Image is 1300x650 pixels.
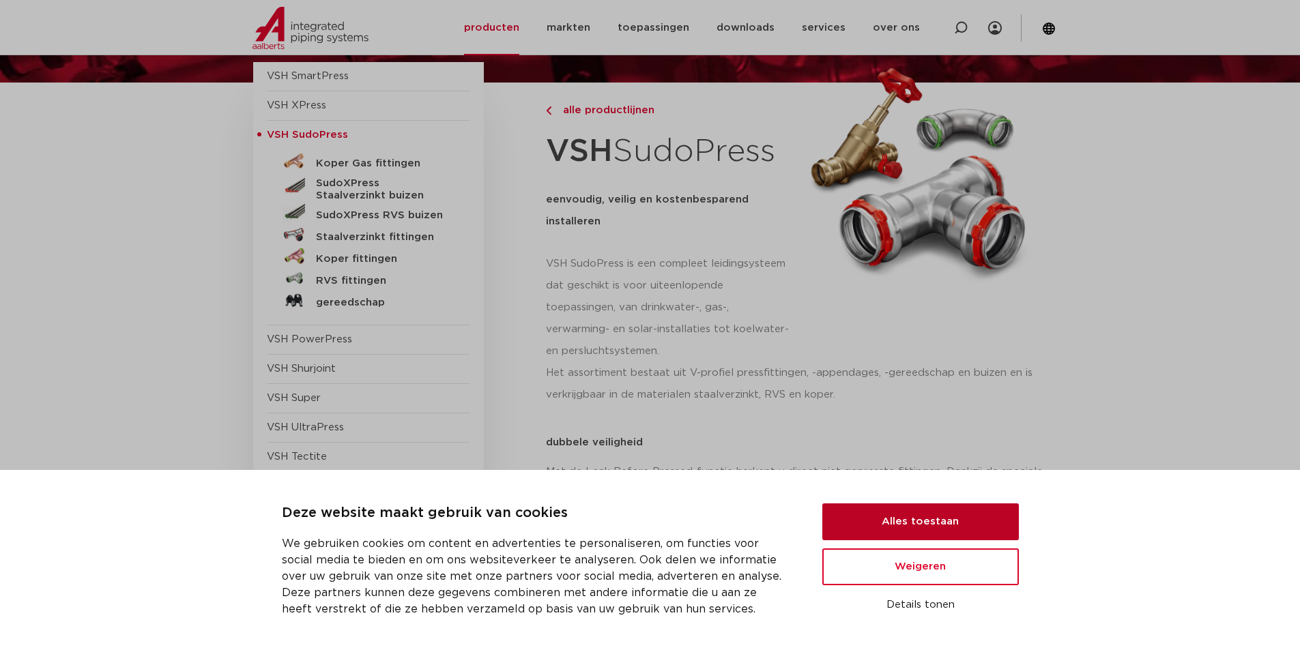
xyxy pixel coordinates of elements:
a: Koper Gas fittingen [267,150,470,172]
h5: SudoXPress RVS buizen [316,209,451,222]
a: VSH Super [267,393,321,403]
h5: Koper fittingen [316,253,451,265]
h5: RVS fittingen [316,275,451,287]
strong: VSH [546,136,613,167]
a: SudoXPress Staalverzinkt buizen [267,172,470,202]
a: VSH XPress [267,100,326,110]
a: VSH SmartPress [267,71,349,81]
p: dubbele veiligheid [546,437,1048,447]
p: VSH SudoPress is een compleet leidingsysteem dat geschikt is voor uiteenlopende toepassingen, van... [546,253,793,362]
button: Alles toestaan [822,503,1019,540]
p: Met de Leak Before Pressed-functie herkent u direct niet gepresste fittingen. Dankzij de speciale... [546,461,1048,548]
span: alle productlijnen [555,105,654,115]
a: RVS fittingen [267,267,470,289]
a: VSH Shurjoint [267,364,336,374]
h5: gereedschap [316,297,451,309]
a: alle productlijnen [546,102,793,119]
a: VSH Tectite [267,452,327,462]
a: Staalverzinkt fittingen [267,224,470,246]
a: SudoXPress RVS buizen [267,202,470,224]
a: VSH PowerPress [267,334,352,344]
img: chevron-right.svg [546,106,551,115]
span: VSH SudoPress [267,130,348,140]
h5: Koper Gas fittingen [316,158,451,170]
h5: SudoXPress Staalverzinkt buizen [316,177,451,202]
button: Weigeren [822,548,1019,585]
strong: eenvoudig, veilig en kostenbesparend installeren [546,194,749,226]
p: Het assortiment bestaat uit V-profiel pressfittingen, -appendages, -gereedschap en buizen en is v... [546,362,1048,406]
h5: Staalverzinkt fittingen [316,231,451,243]
h1: SudoPress [546,125,793,178]
button: Details tonen [822,593,1019,617]
a: gereedschap [267,289,470,311]
a: VSH UltraPress [267,422,344,432]
a: Koper fittingen [267,246,470,267]
p: We gebruiken cookies om content en advertenties te personaliseren, om functies voor social media ... [282,535,790,617]
p: Deze website maakt gebruik van cookies [282,503,790,525]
